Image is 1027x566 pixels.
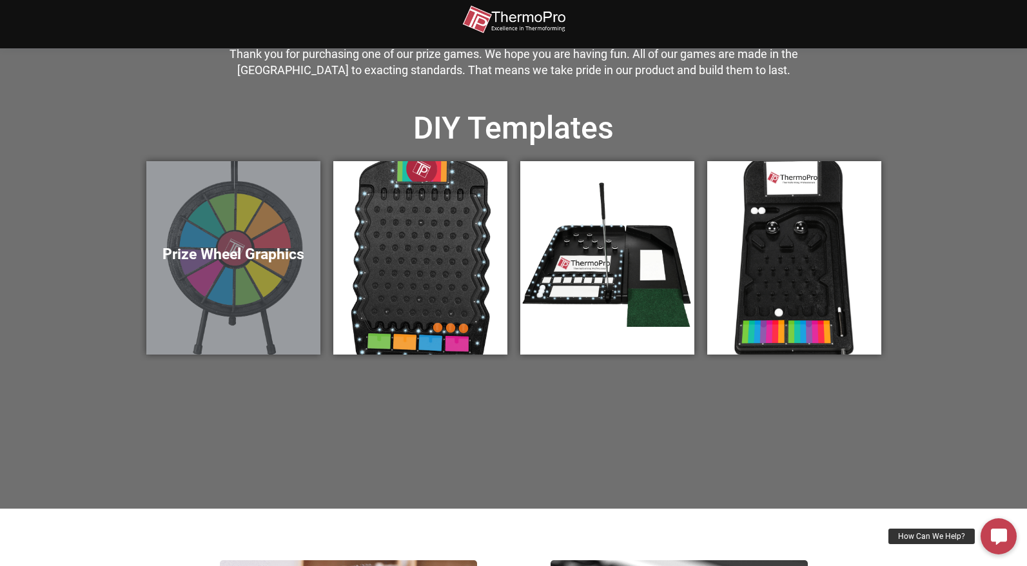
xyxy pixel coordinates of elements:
div: Thank you for purchasing one of our prize games. We hope you are having fun. All of our games are... [220,46,808,79]
div: How Can We Help? [888,529,975,544]
img: thermopro-logo-non-iso [462,5,565,34]
a: How Can We Help? [981,518,1017,554]
h5: Prize Wheel Graphics [159,246,308,264]
h2: DIY Templates [146,108,881,148]
a: Prize Wheel Graphics [146,161,320,355]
